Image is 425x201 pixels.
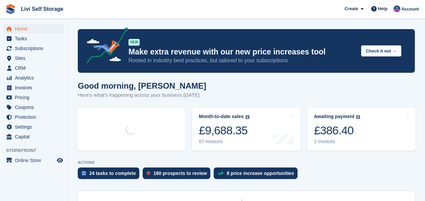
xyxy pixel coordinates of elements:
[15,103,55,112] span: Coupons
[3,53,64,63] a: menu
[3,83,64,92] a: menu
[356,115,360,119] img: icon-info-grey-7440780725fd019a000dd9b08b2336e03edf1995a4989e88bcd33f0948082b44.svg
[81,27,128,66] img: price-adjustments-announcement-icon-8257ccfd72463d97f412b2fc003d46551f7dbcb40ab6d574587a9cd5c0d94...
[3,132,64,141] a: menu
[218,172,223,175] img: price_increase_opportunities-93ffe204e8149a01c8c9dc8f82e8f89637d9d84a8eef4429ea346261dce0b2c0.svg
[15,83,55,92] span: Invoices
[3,34,64,43] a: menu
[3,112,64,122] a: menu
[378,5,387,12] span: Help
[15,156,55,165] span: Online Store
[15,24,55,33] span: Home
[78,91,206,99] p: Here's what's happening across your business [DATE]
[314,139,360,144] div: 2 invoices
[15,73,55,83] span: Analytics
[18,3,66,15] a: Livi Self Storage
[82,171,86,175] img: task-75834270c22a3079a89374b754ae025e5fb1db73e45f91037f5363f120a921f8.svg
[3,73,64,83] a: menu
[307,108,416,151] a: Awaiting payment £386.40 2 invoices
[401,6,419,13] span: Account
[128,39,140,46] div: NEW
[3,156,64,165] a: menu
[143,167,214,182] a: 180 prospects to review
[154,171,207,176] div: 180 prospects to review
[3,103,64,112] a: menu
[78,167,143,182] a: 24 tasks to complete
[5,4,16,14] img: stora-icon-8386f47178a22dfd0bd8f6a31ec36ba5ce8667c1dd55bd0f319d3a0aa187defe.svg
[199,139,249,144] div: 67 invoices
[199,114,243,119] div: Month-to-date sales
[3,24,64,33] a: menu
[394,5,400,12] img: Graham Cameron
[345,5,358,12] span: Create
[6,147,67,154] span: Storefront
[15,122,55,132] span: Settings
[128,57,356,64] p: Rooted in industry best practices, but tailored to your subscriptions.
[214,167,301,182] a: 8 price increase opportunities
[15,63,55,73] span: CRM
[15,34,55,43] span: Tasks
[199,124,249,137] div: £9,688.35
[15,132,55,141] span: Capital
[15,112,55,122] span: Protection
[78,160,415,165] p: ACTIONS
[147,171,150,175] img: prospect-51fa495bee0391a8d652442698ab0144808aea92771e9ea1ae160a38d050c398.svg
[128,47,356,57] p: Make extra revenue with our new price increases tool
[361,45,401,57] button: Check it out →
[314,114,355,119] div: Awaiting payment
[314,124,360,137] div: £386.40
[245,115,250,119] img: icon-info-grey-7440780725fd019a000dd9b08b2336e03edf1995a4989e88bcd33f0948082b44.svg
[56,156,64,164] a: Preview store
[3,122,64,132] a: menu
[15,93,55,102] span: Pricing
[15,44,55,53] span: Subscriptions
[3,63,64,73] a: menu
[3,93,64,102] a: menu
[78,81,206,90] h1: Good morning, [PERSON_NAME]
[227,171,294,176] div: 8 price increase opportunities
[192,108,300,151] a: Month-to-date sales £9,688.35 67 invoices
[89,171,136,176] div: 24 tasks to complete
[3,44,64,53] a: menu
[15,53,55,63] span: Sites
